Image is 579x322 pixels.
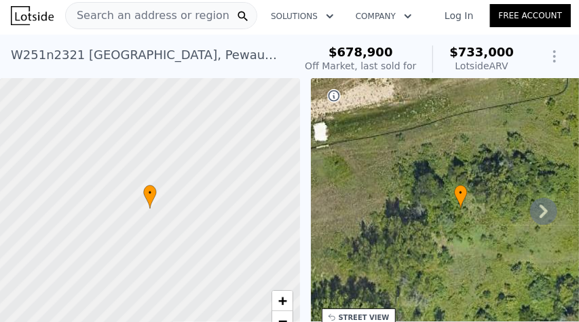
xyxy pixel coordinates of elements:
a: Log In [428,9,489,22]
a: Zoom in [272,291,293,311]
div: W251n2321 [GEOGRAPHIC_DATA] , Pewaukee , WI 53072 [11,46,283,65]
button: Solutions [260,4,345,29]
div: Lotside ARV [449,59,514,73]
span: • [454,187,468,199]
div: Off Market, last sold for [305,59,416,73]
span: + [278,292,286,309]
img: Lotside [11,6,54,25]
button: Company [345,4,423,29]
button: Show Options [541,43,568,70]
div: • [454,185,468,209]
span: $733,000 [449,45,514,59]
div: • [143,185,157,209]
span: Search an address or region [66,7,229,24]
span: • [143,187,157,199]
a: Free Account [490,4,572,27]
span: $678,900 [329,45,393,59]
